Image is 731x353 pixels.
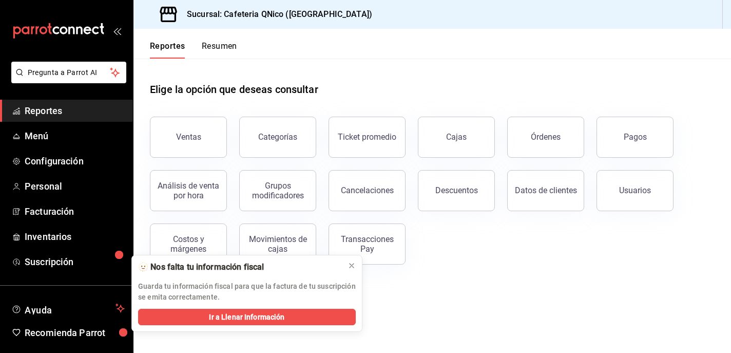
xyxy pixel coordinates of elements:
button: Movimientos de cajas [239,224,316,265]
div: Órdenes [531,132,561,142]
span: Reportes [25,104,125,118]
span: Ir a Llenar Información [209,312,284,323]
button: Análisis de venta por hora [150,170,227,211]
div: Cancelaciones [341,185,394,195]
button: Ventas [150,117,227,158]
div: Categorías [258,132,297,142]
button: Descuentos [418,170,495,211]
button: Usuarios [597,170,674,211]
button: Pregunta a Parrot AI [11,62,126,83]
button: Ir a Llenar Información [138,309,356,325]
div: navigation tabs [150,41,237,59]
button: Resumen [202,41,237,59]
div: Pagos [624,132,647,142]
button: open_drawer_menu [113,27,121,35]
span: Configuración [25,154,125,168]
div: Cajas [446,132,467,142]
h3: Sucursal: Cafeteria QNico ([GEOGRAPHIC_DATA]) [179,8,372,21]
button: Datos de clientes [507,170,584,211]
span: Inventarios [25,230,125,244]
button: Costos y márgenes [150,224,227,265]
button: Ticket promedio [329,117,406,158]
p: Guarda tu información fiscal para que la factura de tu suscripción se emita correctamente. [138,281,356,303]
span: Facturación [25,205,125,218]
h1: Elige la opción que deseas consultar [150,82,318,97]
div: Movimientos de cajas [246,234,310,254]
button: Reportes [150,41,185,59]
span: Pregunta a Parrot AI [28,67,110,78]
button: Órdenes [507,117,584,158]
div: 🫥 Nos falta tu información fiscal [138,262,339,273]
button: Cancelaciones [329,170,406,211]
button: Transacciones Pay [329,224,406,265]
div: Grupos modificadores [246,181,310,200]
a: Pregunta a Parrot AI [7,75,126,85]
button: Pagos [597,117,674,158]
span: Ayuda [25,302,111,314]
div: Costos y márgenes [157,234,220,254]
div: Análisis de venta por hora [157,181,220,200]
button: Categorías [239,117,316,158]
span: Menú [25,129,125,143]
span: Recomienda Parrot [25,326,125,340]
div: Ventas [176,132,201,142]
span: Personal [25,179,125,193]
button: Cajas [418,117,495,158]
span: Suscripción [25,255,125,269]
div: Datos de clientes [515,185,577,195]
button: Grupos modificadores [239,170,316,211]
div: Descuentos [435,185,478,195]
div: Usuarios [619,185,651,195]
div: Transacciones Pay [335,234,399,254]
div: Ticket promedio [338,132,396,142]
